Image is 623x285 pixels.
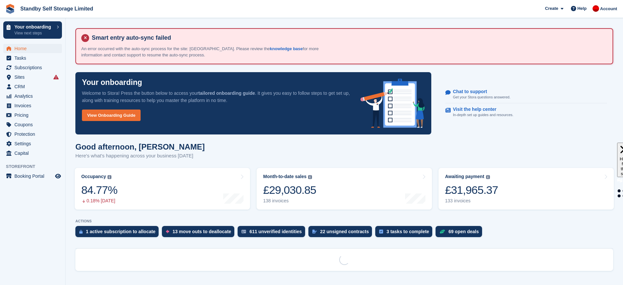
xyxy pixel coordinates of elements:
[386,229,429,234] div: 3 tasks to complete
[107,175,111,179] img: icon-info-grey-7440780725fd019a000dd9b08b2336e03edf1995a4989e88bcd33f0948082b44.svg
[3,82,62,91] a: menu
[81,198,117,204] div: 0.18% [DATE]
[263,174,306,179] div: Month-to-date sales
[249,229,302,234] div: 611 unverified identities
[14,30,53,36] p: View next steps
[14,72,54,82] span: Sites
[14,44,54,53] span: Home
[166,230,169,234] img: move_outs_to_deallocate_icon-f764333ba52eb49d3ac5e1228854f67142a1ed5810a6f6cc68b1a99e826820c5.svg
[379,230,383,234] img: task-75834270c22a3079a89374b754ae025e5fb1db73e45f91037f5363f120a921f8.svg
[263,183,316,197] div: £29,030.85
[81,46,327,58] p: An error occurred with the auto-sync process for the site: [GEOGRAPHIC_DATA]. Please review the f...
[3,149,62,158] a: menu
[81,183,117,197] div: 84.77%
[3,21,62,39] a: Your onboarding View next steps
[439,229,445,234] img: deal-1b604bf984904fb50ccaf53a9ad4b4a5d6e5aea283cecdc64d6e3604feb123c2.svg
[18,3,96,14] a: Standby Self Storage Limited
[445,183,498,197] div: £31,965.37
[3,53,62,63] a: menu
[79,230,83,234] img: active_subscription_to_allocate_icon-d502201f5373d7db506a760aba3b589e785aa758c864c3986d89f69b8ff3...
[3,72,62,82] a: menu
[14,82,54,91] span: CRM
[3,63,62,72] a: menu
[3,139,62,148] a: menu
[3,172,62,181] a: menu
[14,130,54,139] span: Protection
[308,226,376,240] a: 22 unsigned contracts
[3,130,62,139] a: menu
[162,226,238,240] a: 13 move outs to deallocate
[453,112,514,118] p: In-depth set up guides and resources.
[75,226,162,240] a: 1 active subscription to allocate
[257,168,432,210] a: Month-to-date sales £29,030.85 138 invoices
[375,226,436,240] a: 3 tasks to complete
[54,172,62,180] a: Preview store
[82,90,350,104] p: Welcome to Stora! Press the button below to access your . It gives you easy to follow steps to ge...
[445,103,607,121] a: Visit the help center In-depth set up guides and resources.
[308,175,312,179] img: icon-info-grey-7440780725fd019a000dd9b08b2336e03edf1995a4989e88bcd33f0948082b44.svg
[75,168,250,210] a: Occupancy 84.77% 0.18% [DATE]
[320,229,369,234] div: 22 unsigned contracts
[263,198,316,204] div: 138 invoices
[53,74,59,80] i: Smart entry sync failures have occurred
[14,172,54,181] span: Booking Portal
[3,92,62,101] a: menu
[545,5,558,12] span: Create
[89,34,607,42] h4: Smart entry auto-sync failed
[14,139,54,148] span: Settings
[445,174,484,179] div: Awaiting payment
[312,230,317,234] img: contract_signature_icon-13c848040528278c33f63329250d36e43548de30e8caae1d1a13099fd9432cc5.svg
[360,79,425,128] img: onboarding-info-6c161a55d2c0e0a8cae90662b2fe09162a5109e8cc188191df67fb4f79e88e88.svg
[82,110,141,121] a: View Onboarding Guide
[75,152,205,160] p: Here's what's happening across your business [DATE]
[453,107,508,112] p: Visit the help center
[14,25,53,29] p: Your onboarding
[242,230,246,234] img: verify_identity-adf6edd0f0f0b5bbfe63781bf79b02c33cf7c696d77639b501bdc392416b5a36.svg
[438,168,614,210] a: Awaiting payment £31,965.37 133 invoices
[3,101,62,110] a: menu
[198,91,255,96] strong: tailored onboarding guide
[453,89,505,94] p: Chat to support
[14,53,54,63] span: Tasks
[14,63,54,72] span: Subscriptions
[75,142,205,151] h1: Good afternoon, [PERSON_NAME]
[486,175,490,179] img: icon-info-grey-7440780725fd019a000dd9b08b2336e03edf1995a4989e88bcd33f0948082b44.svg
[445,86,607,104] a: Chat to support Get your Stora questions answered.
[14,101,54,110] span: Invoices
[82,79,142,86] p: Your onboarding
[6,163,65,170] span: Storefront
[172,229,231,234] div: 13 move outs to deallocate
[270,46,302,51] a: knowledge base
[3,44,62,53] a: menu
[5,4,15,14] img: stora-icon-8386f47178a22dfd0bd8f6a31ec36ba5ce8667c1dd55bd0f319d3a0aa187defe.svg
[3,111,62,120] a: menu
[14,120,54,129] span: Coupons
[593,5,599,12] img: Aaron Winter
[86,229,155,234] div: 1 active subscription to allocate
[600,6,617,12] span: Account
[3,120,62,129] a: menu
[445,198,498,204] div: 133 invoices
[238,226,308,240] a: 611 unverified identities
[75,219,613,223] p: ACTIONS
[14,149,54,158] span: Capital
[14,92,54,101] span: Analytics
[81,174,106,179] div: Occupancy
[577,5,587,12] span: Help
[448,229,479,234] div: 69 open deals
[436,226,485,240] a: 69 open deals
[14,111,54,120] span: Pricing
[453,94,510,100] p: Get your Stora questions answered.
